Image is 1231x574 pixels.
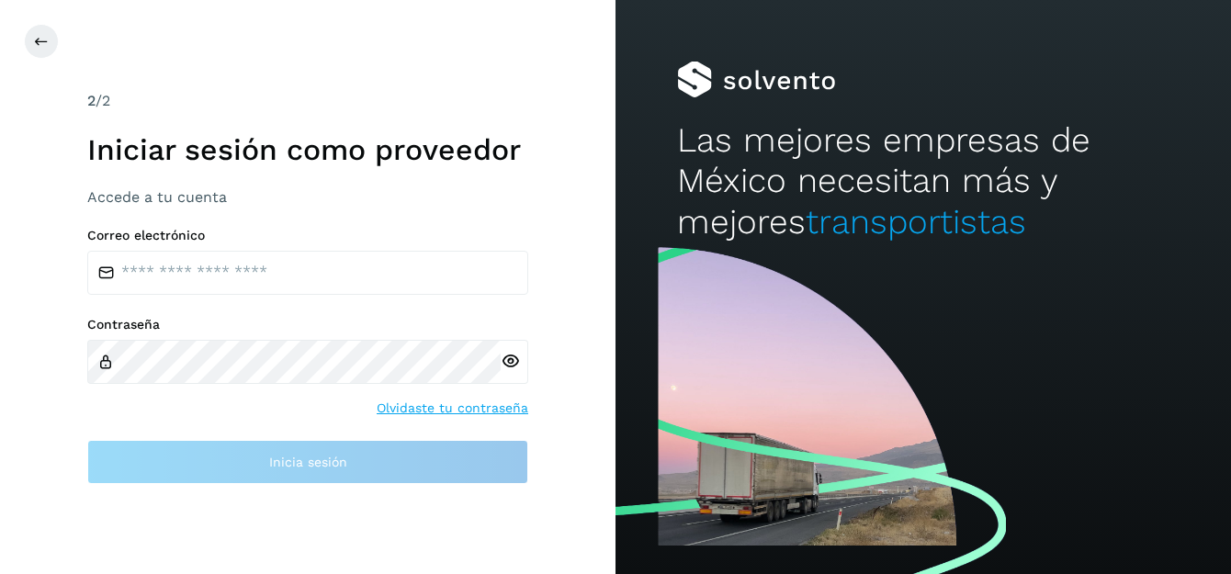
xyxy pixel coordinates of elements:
[87,228,528,243] label: Correo electrónico
[87,317,528,332] label: Contraseña
[87,440,528,484] button: Inicia sesión
[806,202,1026,242] span: transportistas
[87,188,528,206] h3: Accede a tu cuenta
[87,92,96,109] span: 2
[269,456,347,468] span: Inicia sesión
[87,132,528,167] h1: Iniciar sesión como proveedor
[377,399,528,418] a: Olvidaste tu contraseña
[87,90,528,112] div: /2
[677,120,1169,242] h2: Las mejores empresas de México necesitan más y mejores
